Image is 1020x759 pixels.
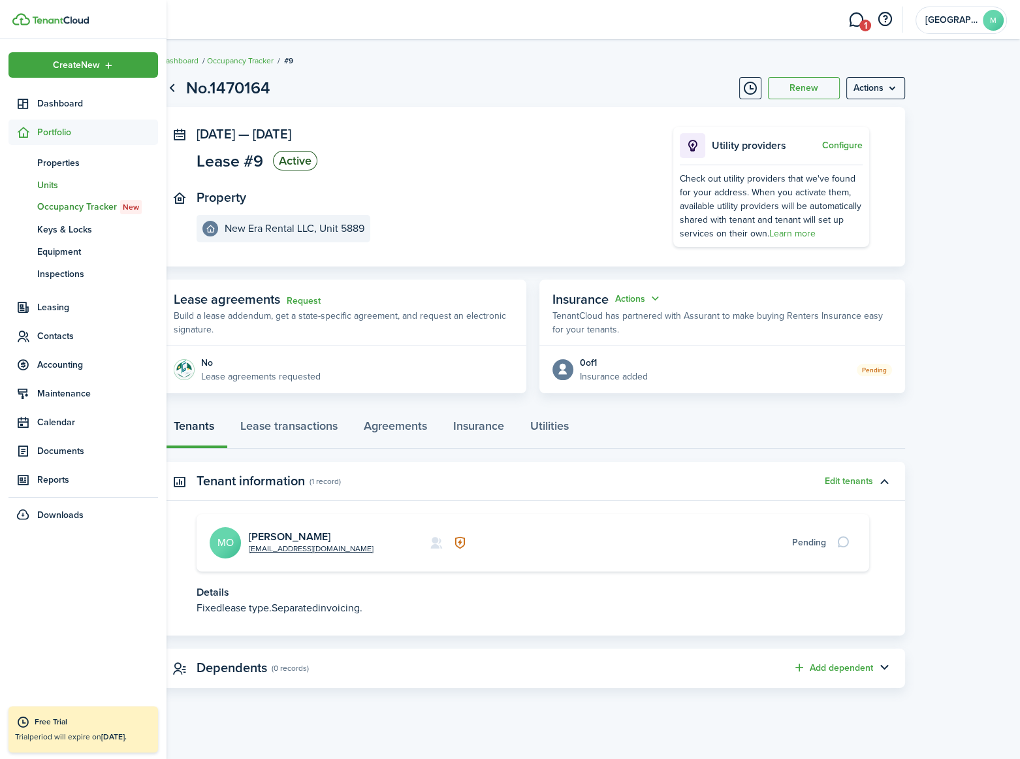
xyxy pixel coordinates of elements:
div: Pending [792,536,826,549]
h1: No.1470164 [186,76,270,101]
panel-main-title: Tenant information [197,474,305,489]
span: Accounting [37,358,158,372]
span: Create New [53,61,100,70]
panel-main-subtitle: (1 record) [310,476,341,487]
button: Configure [822,140,863,151]
e-details-info-title: New Era Rental LLC, Unit 5889 [225,223,364,234]
status: Pending [857,364,892,376]
button: Toggle accordion [873,470,895,493]
span: Keys & Locks [37,223,158,236]
div: Check out utility providers that we've found for your address. When you activate them, available ... [680,172,863,240]
span: Insurance [552,289,609,309]
span: Leasing [37,300,158,314]
b: [DATE]. [101,731,127,743]
span: — [238,124,249,144]
panel-main-subtitle: (0 records) [272,662,309,674]
a: Dashboard [161,55,199,67]
button: Add dependent [793,660,873,675]
button: Open menu [8,52,158,78]
button: Open resource center [874,8,896,31]
a: [EMAIL_ADDRESS][DOMAIN_NAME] [249,543,374,555]
p: Build a lease addendum, get a state-specific agreement, and request an electronic signature. [174,309,513,336]
a: Insurance [440,410,517,449]
div: Free Trial [35,716,151,729]
avatar-text: MO [210,527,241,558]
img: TenantCloud [32,16,89,24]
span: Milan [925,16,978,25]
span: Occupancy Tracker [37,200,158,214]
button: Actions [615,291,662,306]
p: Insurance added [580,370,648,383]
p: Details [197,585,869,600]
span: [DATE] [253,124,291,144]
span: New [123,201,139,213]
a: Reports [8,467,158,493]
span: Lease agreements [174,289,280,309]
a: Occupancy Tracker [207,55,274,67]
span: Downloads [37,508,84,522]
p: TenantCloud has partnered with Assurant to make buying Renters Insurance easy for your tenants. [552,309,892,336]
span: period will expire on [29,731,127,743]
a: Learn more [769,227,816,240]
a: Free TrialTrialperiod will expire on[DATE]. [8,706,158,752]
a: Properties [8,152,158,174]
div: 0 of 1 [580,356,648,370]
span: Properties [37,156,158,170]
span: Reports [37,473,158,487]
span: [DATE] [197,124,235,144]
span: Maintenance [37,387,158,400]
span: Documents [37,444,158,458]
span: Units [37,178,158,192]
span: #9 [284,55,293,67]
a: Agreements [351,410,440,449]
a: Dashboard [8,91,158,116]
panel-main-body: Toggle accordion [161,514,905,636]
menu-btn: Actions [846,77,905,99]
a: Keys & Locks [8,218,158,240]
span: Equipment [37,245,158,259]
span: Contacts [37,329,158,343]
p: Trial [15,731,151,743]
div: No [201,356,321,370]
a: Messaging [844,3,869,37]
panel-main-title: Dependents [197,660,267,675]
p: Lease agreements requested [201,370,321,383]
p: Fixed Separated [197,600,869,616]
a: Utilities [517,410,582,449]
a: Inspections [8,263,158,285]
p: Utility providers [712,138,819,153]
status: Active [273,151,317,170]
button: Toggle accordion [873,657,895,679]
span: Lease #9 [197,153,263,169]
a: Lease transactions [227,410,351,449]
a: Request [287,296,321,306]
span: Dashboard [37,97,158,110]
button: Open menu [846,77,905,99]
img: TenantCloud [12,13,30,25]
span: invoicing. [318,600,362,615]
button: Edit tenants [825,476,873,487]
avatar-text: M [983,10,1004,31]
span: 1 [859,20,871,31]
button: Open menu [615,291,662,306]
span: Portfolio [37,125,158,139]
a: Equipment [8,240,158,263]
a: Go back [161,77,183,99]
a: Units [8,174,158,196]
button: Timeline [739,77,761,99]
span: Inspections [37,267,158,281]
span: lease type. [222,600,272,615]
a: [PERSON_NAME] [249,529,330,544]
img: Agreement e-sign [174,359,195,380]
a: Occupancy TrackerNew [8,196,158,218]
button: Renew [768,77,840,99]
panel-main-title: Property [197,190,246,205]
span: Calendar [37,415,158,429]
